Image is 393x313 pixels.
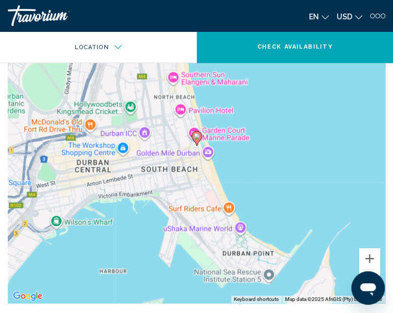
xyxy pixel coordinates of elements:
iframe: Button to launch messaging window [351,271,385,305]
a: Travorium [8,5,192,26]
a: Open this area in Google Maps (opens a new window) [10,289,45,303]
button: Zoom in [359,248,380,269]
span: Check Availability [257,43,332,50]
button: Change language [309,9,329,24]
button: Zoom out [359,270,380,291]
span: USD [337,13,352,21]
span: en [309,13,319,21]
button: Keyboard shortcuts [234,296,279,303]
span: Map data ©2025 AfriGIS (Pty) Ltd [285,296,361,302]
button: Change currency [337,9,362,24]
img: Google [10,289,45,303]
